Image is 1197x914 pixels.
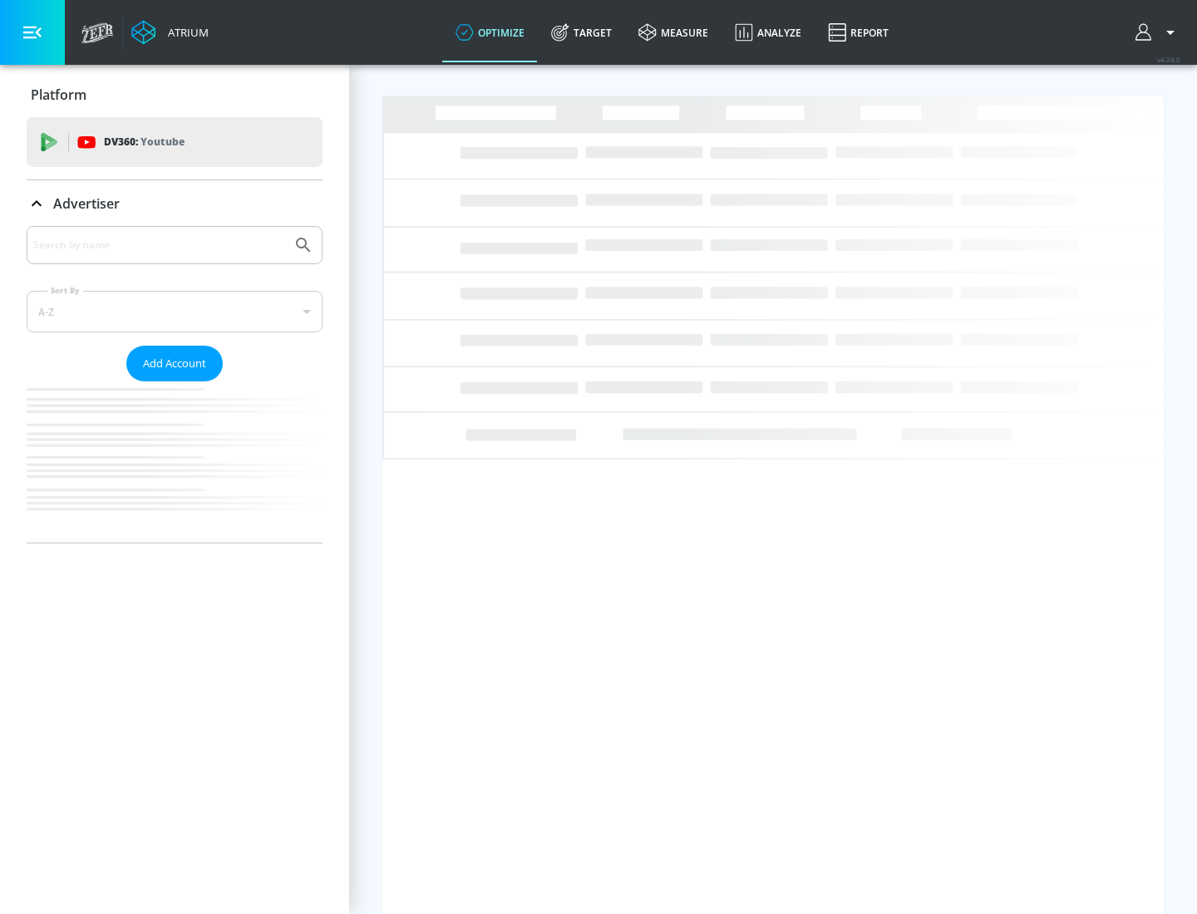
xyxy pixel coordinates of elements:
[47,285,83,296] label: Sort By
[33,234,285,256] input: Search by name
[31,86,86,104] p: Platform
[442,2,538,62] a: optimize
[625,2,722,62] a: measure
[140,133,185,150] p: Youtube
[104,133,185,151] p: DV360:
[27,381,323,543] nav: list of Advertiser
[815,2,902,62] a: Report
[131,20,209,45] a: Atrium
[161,25,209,40] div: Atrium
[1157,55,1180,64] span: v 4.24.0
[53,194,120,213] p: Advertiser
[538,2,625,62] a: Target
[126,346,223,381] button: Add Account
[27,226,323,543] div: Advertiser
[722,2,815,62] a: Analyze
[27,180,323,227] div: Advertiser
[143,354,206,373] span: Add Account
[27,117,323,167] div: DV360: Youtube
[27,71,323,118] div: Platform
[27,291,323,332] div: A-Z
